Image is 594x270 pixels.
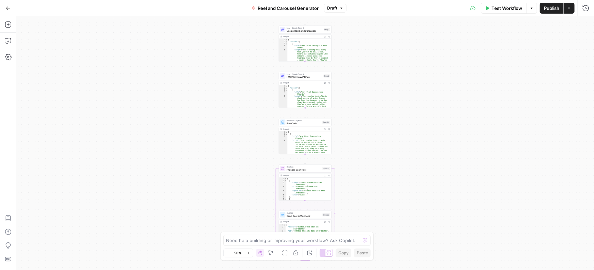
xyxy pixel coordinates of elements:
g: Edge from step_20 to step_22 [305,201,306,210]
span: [PERSON_NAME] Pass [287,76,322,79]
div: Run Code · PythonRun CodeStep 24Output[ { "title":"Why 90% of Coaches Lose Clients", "script":"Mo... [279,118,332,154]
div: Call APISend Reel to WebhookStep 22Output{ "attempt":"0198681d-00cb-ad67-5b5e -1047b4bbd425", "id... [279,211,332,247]
button: Draft [324,4,347,13]
div: 6 [279,194,287,196]
span: Call API [287,212,321,215]
div: 2 [279,180,287,182]
div: Output [284,221,322,223]
span: Draft [327,5,337,11]
div: 2 [279,41,288,43]
div: Output [284,174,322,177]
span: Toggle code folding, rows 3 through 13 [286,43,288,45]
button: Reel and Carousel Generator [247,3,323,14]
span: Toggle code folding, rows 2 through 120 [286,87,288,89]
div: 2 [279,87,288,89]
div: 4 [279,140,288,162]
div: 1 [279,131,288,133]
div: 2 [279,226,286,230]
div: 5 [279,190,287,194]
span: Run Code [287,122,321,125]
div: Output [284,35,322,38]
span: Run Code · Python [287,120,321,122]
div: 1 [279,224,286,226]
div: Step 24 [322,121,330,124]
div: 1 [279,85,288,87]
div: Output [284,128,322,131]
span: Toggle code folding, rows 1 through 110 [286,39,288,41]
div: 3 [279,43,288,45]
div: Output [284,82,322,84]
span: Reel and Carousel Generator [258,5,319,12]
span: Toggle code folding, rows 1 through 121 [286,85,288,87]
g: Edge from step_24 to step_20 [305,154,306,164]
span: Create Reels and Carousels [287,29,323,33]
button: Publish [540,3,563,14]
span: Toggle code folding, rows 3 through 13 [286,89,288,91]
div: 5 [279,49,288,78]
button: Copy [336,249,351,257]
div: Step 20 [323,167,330,170]
div: 1 [279,39,288,41]
div: 4 [279,45,288,49]
div: Step 2 [324,75,330,78]
span: Send Reel to Webhook [287,215,321,218]
span: Paste [357,250,368,256]
div: 7 [279,196,287,198]
span: Toggle code folding, rows 2 through 12 [286,133,288,136]
div: 5 [279,95,288,118]
span: Process Each Reel [287,168,321,172]
span: Toggle code folding, rows 2 through 109 [286,41,288,43]
span: Publish [544,5,559,12]
div: Step 1 [324,28,330,31]
span: Toggle code folding, rows 2 through 7 [285,180,287,182]
div: 2 [279,133,288,136]
div: LoopIterationProcess Each ReelStep 20Output[ { "attempt":"0198681c-fd49-8efe-ffe4 -764b91844b1f",... [279,164,332,201]
span: LLM · Claude Opus 4 [287,73,322,76]
div: 1 [279,178,287,180]
div: 3 [279,230,286,232]
span: Toggle code folding, rows 1 through 119 [286,131,288,133]
div: 8 [279,198,287,200]
div: 4 [279,91,288,95]
span: Copy [338,250,349,256]
span: Iteration [287,166,321,169]
button: Test Workflow [481,3,526,14]
span: 50% [235,250,242,256]
div: 3 [279,89,288,91]
g: Edge from step_1 to step_2 [305,62,306,72]
div: 3 [279,182,287,186]
div: LLM · Claude Opus 4[PERSON_NAME] PassStep 2Output{ "content":[ { "title":"Why 90% of Coaches Lose... [279,72,332,108]
div: Step 22 [323,213,330,217]
button: Paste [354,249,371,257]
span: Toggle code folding, rows 1 through 6 [284,224,286,226]
div: 9 [279,200,287,204]
span: Toggle code folding, rows 1 through 68 [285,178,287,180]
span: Toggle code folding, rows 8 through 13 [285,198,287,200]
div: 4 [279,186,287,190]
g: Edge from step_2 to step_24 [305,108,306,118]
div: 3 [279,136,288,140]
span: LLM · Claude Opus 4 [287,27,323,30]
g: Edge from start to step_1 [305,15,306,25]
div: LLM · Claude Opus 4Create Reels and CarouselsStep 1Output{ "content":[ { "title":"Why You're Losi... [279,26,332,62]
span: Test Workflow [492,5,522,12]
